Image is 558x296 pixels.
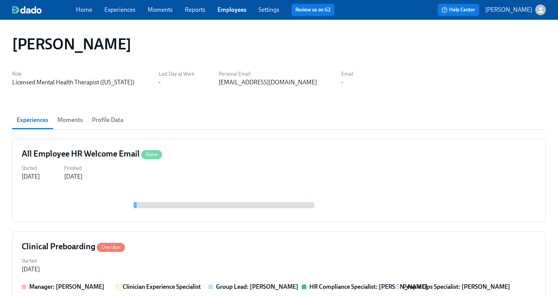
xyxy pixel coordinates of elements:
[441,6,475,14] span: Help Center
[12,6,42,14] img: dado
[259,6,279,13] a: Settings
[64,164,82,173] label: Finished
[218,6,246,13] a: Employees
[92,115,123,125] span: Profile Data
[12,70,134,78] label: Role
[159,78,161,87] div: -
[219,78,317,87] div: [EMAIL_ADDRESS][DOMAIN_NAME]
[438,4,479,16] button: Help Center
[485,5,546,15] button: [PERSON_NAME]
[219,70,317,78] label: Personal Email
[29,283,104,290] strong: Manager: [PERSON_NAME]
[341,78,343,87] div: -
[123,283,201,290] strong: Clinician Experience Specialist
[159,70,194,78] label: Last Day at Work
[295,6,331,14] a: Review us on G2
[141,152,162,157] span: Done
[97,244,125,250] span: Overdue
[12,78,134,87] div: Licensed Mental Health Therapist ([US_STATE])
[64,173,82,181] div: [DATE]
[485,6,532,14] p: [PERSON_NAME]
[12,6,76,14] a: dado
[57,115,83,125] span: Moments
[22,148,162,160] h4: All Employee HR Welcome Email
[22,173,40,181] div: [DATE]
[309,283,427,290] strong: HR Compliance Specialist: [PERSON_NAME]
[76,6,92,13] a: Home
[104,6,136,13] a: Experiences
[12,35,131,53] h1: [PERSON_NAME]
[22,265,40,274] div: [DATE]
[403,283,510,290] strong: People Ops Specialist: [PERSON_NAME]
[148,6,173,13] a: Moments
[341,70,353,78] label: Email
[22,164,40,173] label: Started
[292,4,334,16] button: Review us on G2
[185,6,205,13] a: Reports
[216,283,298,290] strong: Group Lead: [PERSON_NAME]
[22,257,40,265] label: Started
[17,115,48,125] span: Experiences
[22,241,125,252] h4: Clinical Preboarding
